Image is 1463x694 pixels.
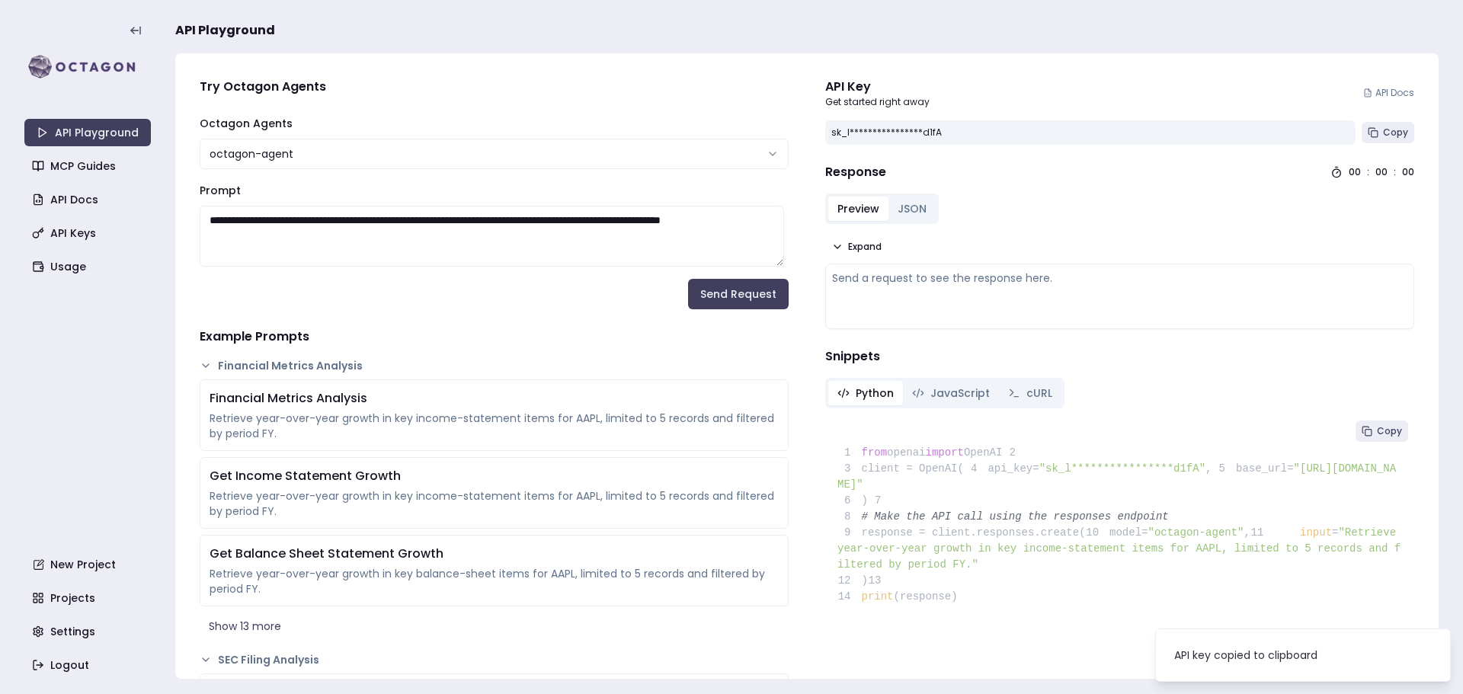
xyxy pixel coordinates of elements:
span: 14 [837,589,862,605]
span: Expand [848,241,882,253]
span: ) [837,494,868,507]
a: Projects [26,584,152,612]
div: : [1394,166,1396,178]
span: openai [887,446,925,459]
button: Copy [1362,122,1414,143]
span: input [1300,526,1332,539]
button: Expand [825,236,888,257]
a: Settings [26,618,152,645]
span: 11 [1250,525,1275,541]
a: Usage [26,253,152,280]
span: 12 [837,573,862,589]
div: API Key [825,78,930,96]
span: response = client.responses.create( [837,526,1086,539]
button: Financial Metrics Analysis [200,358,789,373]
span: = [1332,526,1338,539]
img: logo-rect-yK7x_WSZ.svg [24,52,151,82]
div: Send a request to see the response here. [832,270,1407,286]
span: import [926,446,964,459]
a: API Keys [26,219,152,247]
button: Show 13 more [200,612,789,640]
span: , [1205,462,1212,475]
span: model= [1109,526,1148,539]
div: Get Balance Sheet Statement Growth [210,545,779,563]
p: Get started right away [825,96,930,108]
span: api_key= [988,462,1039,475]
span: 8 [837,509,862,525]
span: client = OpenAI( [837,462,964,475]
span: 6 [837,493,862,509]
a: API Docs [26,186,152,213]
span: , [1244,526,1250,539]
button: SEC Filing Analysis [200,652,789,667]
div: Get Income Statement Growth [210,467,779,485]
span: Copy [1377,425,1402,437]
div: API key copied to clipboard [1174,648,1317,663]
a: API Docs [1363,87,1414,99]
span: Copy [1383,126,1408,139]
div: 00 [1349,166,1361,178]
a: API Playground [24,119,151,146]
span: 4 [964,461,988,477]
button: Send Request [688,279,789,309]
span: ) [837,574,868,587]
span: API Playground [175,21,275,40]
div: 00 [1402,166,1414,178]
h4: Try Octagon Agents [200,78,789,96]
span: 7 [868,493,892,509]
label: Octagon Agents [200,116,293,131]
span: 2 [1002,445,1026,461]
span: 5 [1212,461,1236,477]
span: base_url= [1236,462,1294,475]
span: from [862,446,888,459]
button: JSON [888,197,936,221]
div: Retrieve year-over-year growth in key income-statement items for AAPL, limited to 5 records and f... [210,411,779,441]
span: "octagon-agent" [1148,526,1244,539]
a: MCP Guides [26,152,152,180]
button: Preview [828,197,888,221]
span: "Retrieve year-over-year growth in key income-statement items for AAPL, limited to 5 records and ... [837,526,1402,571]
span: 13 [868,573,892,589]
span: cURL [1026,385,1052,401]
span: JavaScript [930,385,990,401]
span: # Make the API call using the responses endpoint [862,510,1169,523]
h4: Response [825,163,886,181]
button: Copy [1356,421,1408,442]
a: New Project [26,551,152,578]
a: Logout [26,651,152,679]
span: 9 [837,525,862,541]
span: 1 [837,445,862,461]
div: 00 [1375,166,1388,178]
div: Retrieve year-over-year growth in key income-statement items for AAPL, limited to 5 records and f... [210,488,779,519]
span: OpenAI [964,446,1002,459]
span: (response) [894,590,958,603]
h4: Example Prompts [200,328,789,346]
div: : [1367,166,1369,178]
span: print [862,590,894,603]
span: 3 [837,461,862,477]
div: Financial Metrics Analysis [210,389,779,408]
span: 10 [1086,525,1110,541]
span: Python [856,385,894,401]
label: Prompt [200,183,241,198]
h4: Snippets [825,347,1414,366]
div: Retrieve year-over-year growth in key balance-sheet items for AAPL, limited to 5 records and filt... [210,566,779,596]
